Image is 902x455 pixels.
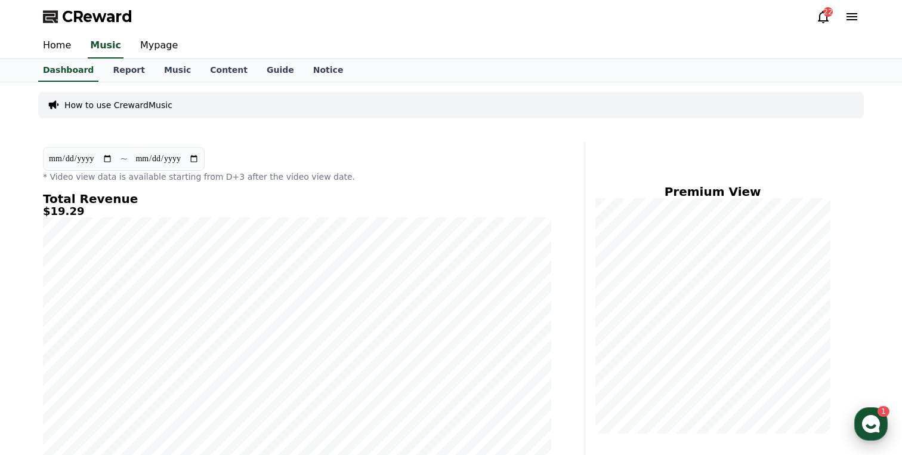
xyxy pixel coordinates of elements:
a: How to use CrewardMusic [64,99,172,111]
h4: Total Revenue [43,192,551,205]
a: CReward [43,7,132,26]
span: 1 [121,355,125,365]
span: Settings [177,374,206,383]
a: Home [33,33,81,59]
a: 22 [816,10,830,24]
p: ~ [120,152,128,166]
a: Guide [257,59,304,82]
p: * Video view data is available starting from D+3 after the video view date. [43,171,551,183]
span: Home [30,374,51,383]
a: Settings [154,356,229,386]
a: Mypage [131,33,187,59]
a: 1Messages [79,356,154,386]
a: Notice [304,59,353,82]
h5: $19.29 [43,205,551,217]
a: Dashboard [38,59,98,82]
a: Report [103,59,155,82]
a: Music [155,59,200,82]
h4: Premium View [595,185,830,198]
a: Home [4,356,79,386]
span: Messages [99,374,134,384]
a: Content [200,59,257,82]
a: Music [88,33,123,59]
div: 22 [823,7,833,17]
span: CReward [62,7,132,26]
